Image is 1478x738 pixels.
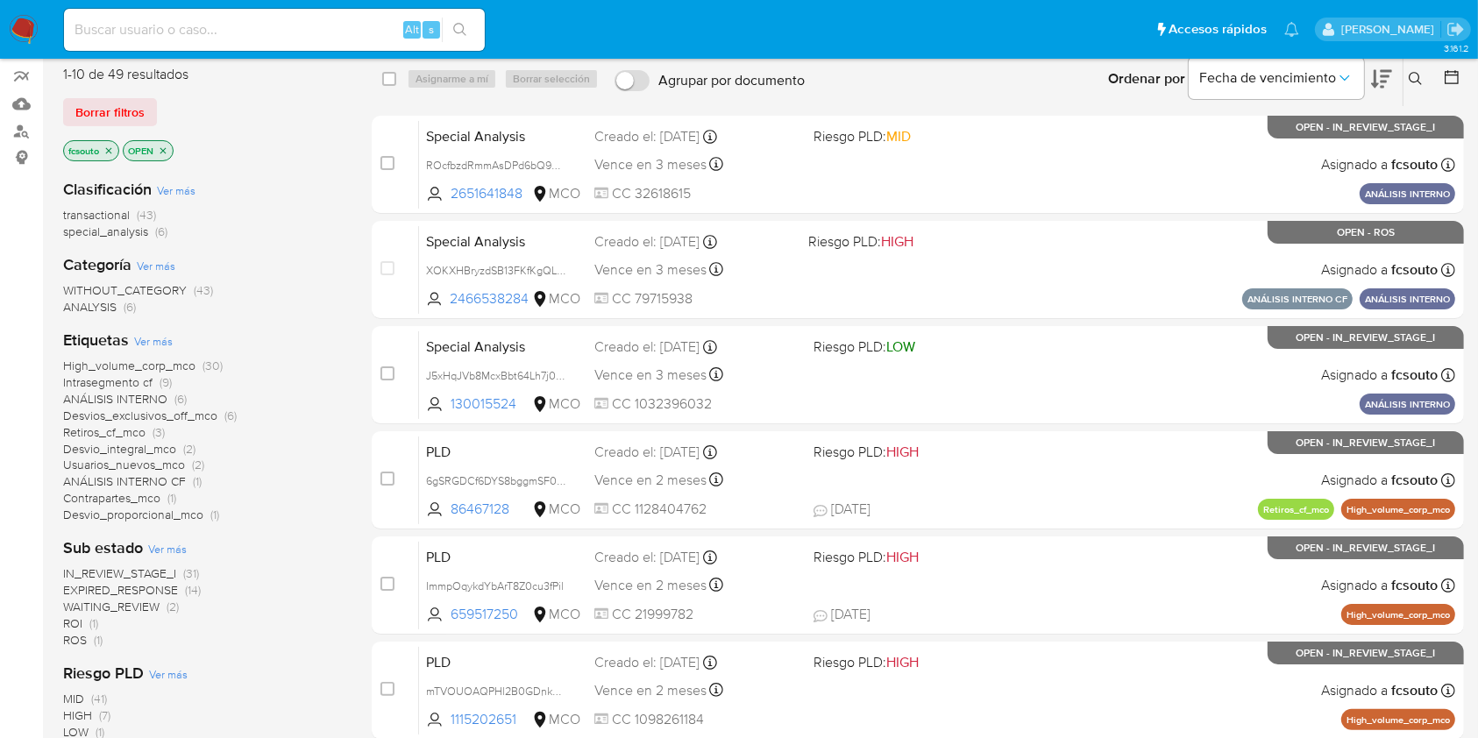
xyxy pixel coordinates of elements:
[405,21,419,38] span: Alt
[1446,20,1465,39] a: Salir
[442,18,478,42] button: search-icon
[1284,22,1299,37] a: Notificaciones
[1341,21,1440,38] p: felipe.cayon@mercadolibre.com
[429,21,434,38] span: s
[64,18,485,41] input: Buscar usuario o caso...
[1444,41,1469,55] span: 3.161.2
[1169,20,1267,39] span: Accesos rápidos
